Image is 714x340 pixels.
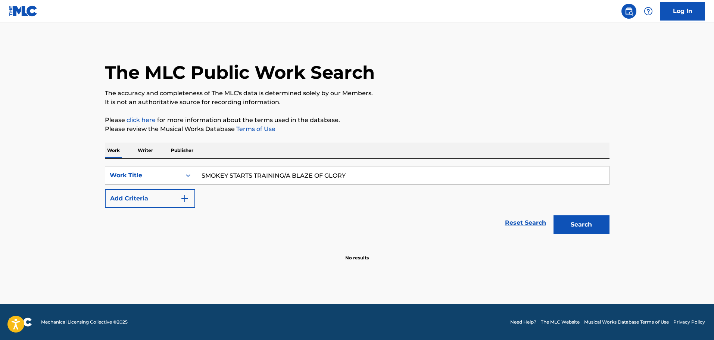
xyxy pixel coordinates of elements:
[127,116,156,124] a: click here
[554,215,609,234] button: Search
[345,246,369,261] p: No results
[641,4,656,19] div: Help
[624,7,633,16] img: search
[644,7,653,16] img: help
[180,194,189,203] img: 9d2ae6d4665cec9f34b9.svg
[41,319,128,325] span: Mechanical Licensing Collective © 2025
[673,319,705,325] a: Privacy Policy
[105,166,609,238] form: Search Form
[105,189,195,208] button: Add Criteria
[235,125,275,132] a: Terms of Use
[541,319,580,325] a: The MLC Website
[9,318,32,327] img: logo
[105,98,609,107] p: It is not an authoritative source for recording information.
[110,171,177,180] div: Work Title
[169,143,196,158] p: Publisher
[621,4,636,19] a: Public Search
[510,319,536,325] a: Need Help?
[135,143,155,158] p: Writer
[105,143,122,158] p: Work
[105,89,609,98] p: The accuracy and completeness of The MLC's data is determined solely by our Members.
[660,2,705,21] a: Log In
[584,319,669,325] a: Musical Works Database Terms of Use
[105,61,375,84] h1: The MLC Public Work Search
[9,6,38,16] img: MLC Logo
[501,215,550,231] a: Reset Search
[677,304,714,340] iframe: Chat Widget
[105,116,609,125] p: Please for more information about the terms used in the database.
[105,125,609,134] p: Please review the Musical Works Database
